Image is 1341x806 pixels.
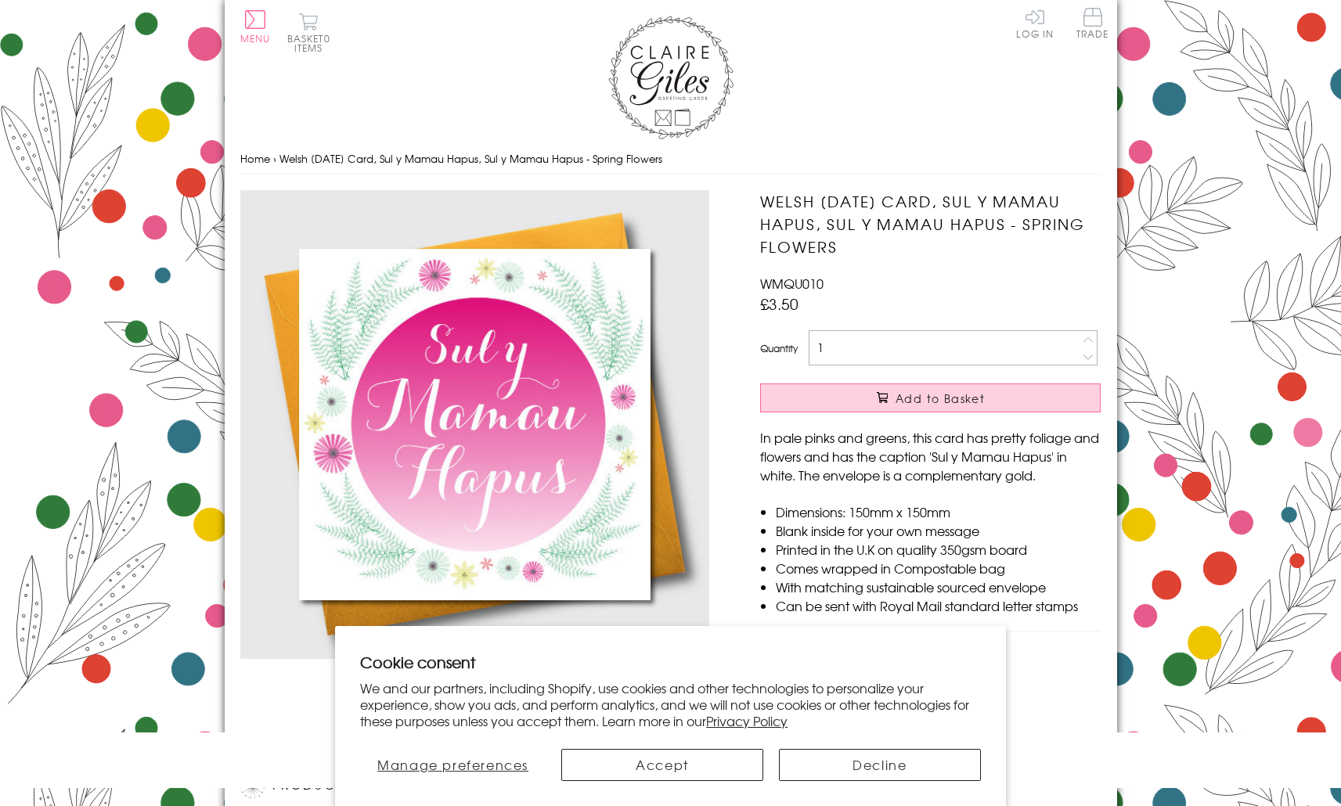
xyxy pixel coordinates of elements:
[240,143,1101,175] nav: breadcrumbs
[1016,8,1054,38] a: Log In
[561,749,763,781] button: Accept
[896,390,985,406] span: Add to Basket
[776,596,1101,615] li: Can be sent with Royal Mail standard letter stamps
[360,680,981,729] p: We and our partners, including Shopify, use cookies and other technologies to personalize your ex...
[776,502,1101,521] li: Dimensions: 150mm x 150mm
[776,559,1101,578] li: Comes wrapped in Compostable bag
[240,151,270,166] a: Home
[760,293,798,315] span: £3.50
[1076,8,1109,41] a: Trade
[706,711,788,730] a: Privacy Policy
[279,151,662,166] span: Welsh [DATE] Card, Sul y Mamau Hapus, Sul y Mamau Hapus - Spring Flowers
[760,383,1101,412] button: Add to Basket
[760,190,1101,257] h1: Welsh [DATE] Card, Sul y Mamau Hapus, Sul y Mamau Hapus - Spring Flowers
[760,341,798,355] label: Quantity
[776,540,1101,559] li: Printed in the U.K on quality 350gsm board
[776,521,1101,540] li: Blank inside for your own message
[294,31,330,55] span: 0 items
[273,151,276,166] span: ›
[240,190,710,659] img: Welsh Mother's Day Card, Sul y Mamau Hapus, Sul y Mamau Hapus - Spring Flowers
[360,749,546,781] button: Manage preferences
[240,31,271,45] span: Menu
[1076,8,1109,38] span: Trade
[776,578,1101,596] li: With matching sustainable sourced envelope
[760,428,1101,484] p: In pale pinks and greens, this card has pretty foliage and flowers and has the caption 'Sul y Mam...
[360,651,981,673] h2: Cookie consent
[760,274,824,293] span: WMQU010
[240,10,271,43] button: Menu
[377,755,528,774] span: Manage preferences
[608,16,734,139] img: Claire Giles Greetings Cards
[287,13,330,52] button: Basket0 items
[779,749,981,781] button: Decline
